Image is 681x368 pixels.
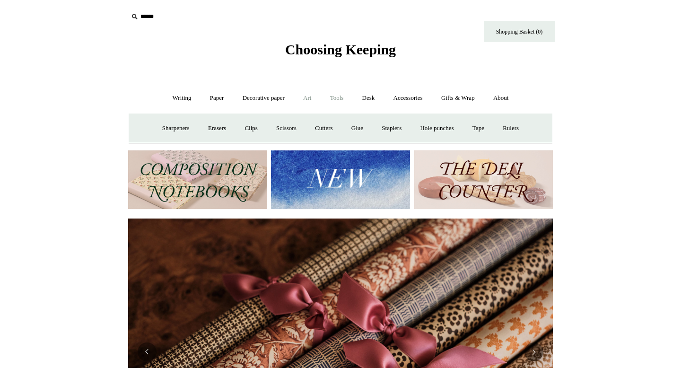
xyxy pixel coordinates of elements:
[494,116,527,141] a: Rulers
[322,86,352,111] a: Tools
[385,86,431,111] a: Accessories
[433,86,483,111] a: Gifts & Wrap
[411,116,462,141] a: Hole punches
[128,150,267,210] img: 202302 Composition ledgers.jpg__PID:69722ee6-fa44-49dd-a067-31375e5d54ec
[154,116,198,141] a: Sharpeners
[285,49,396,56] a: Choosing Keeping
[485,86,517,111] a: About
[373,116,410,141] a: Staplers
[234,86,293,111] a: Decorative paper
[484,21,555,42] a: Shopping Basket (0)
[164,86,200,111] a: Writing
[464,116,493,141] a: Tape
[306,116,341,141] a: Cutters
[354,86,384,111] a: Desk
[200,116,235,141] a: Erasers
[138,342,157,361] button: Previous
[268,116,305,141] a: Scissors
[524,342,543,361] button: Next
[295,86,320,111] a: Art
[285,42,396,57] span: Choosing Keeping
[414,150,553,210] img: The Deli Counter
[201,86,233,111] a: Paper
[236,116,266,141] a: Clips
[271,150,410,210] img: New.jpg__PID:f73bdf93-380a-4a35-bcfe-7823039498e1
[343,116,372,141] a: Glue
